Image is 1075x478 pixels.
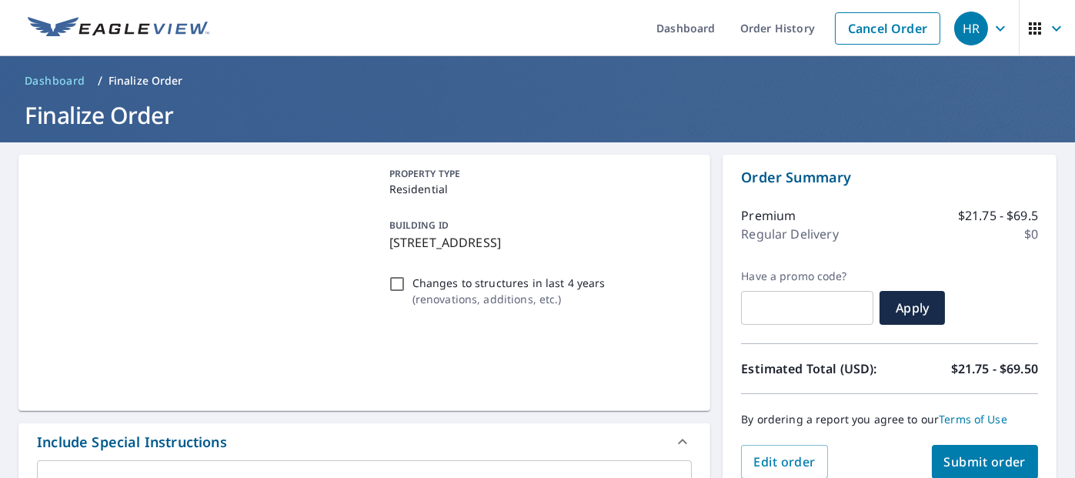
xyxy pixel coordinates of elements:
[741,167,1038,188] p: Order Summary
[37,432,227,453] div: Include Special Instructions
[98,72,102,90] li: /
[389,219,449,232] p: BUILDING ID
[28,17,209,40] img: EV Logo
[835,12,940,45] a: Cancel Order
[1024,225,1038,243] p: $0
[741,413,1038,426] p: By ordering a report you agree to our
[18,423,710,460] div: Include Special Instructions
[741,269,873,283] label: Have a promo code?
[389,181,686,197] p: Residential
[958,206,1038,225] p: $21.75 - $69.5
[741,225,838,243] p: Regular Delivery
[18,99,1057,131] h1: Finalize Order
[939,412,1007,426] a: Terms of Use
[753,453,816,470] span: Edit order
[18,69,1057,93] nav: breadcrumb
[951,359,1038,378] p: $21.75 - $69.50
[944,453,1027,470] span: Submit order
[109,73,183,89] p: Finalize Order
[18,69,92,93] a: Dashboard
[412,275,606,291] p: Changes to structures in last 4 years
[412,291,606,307] p: ( renovations, additions, etc. )
[892,299,933,316] span: Apply
[741,359,890,378] p: Estimated Total (USD):
[954,12,988,45] div: HR
[389,167,686,181] p: PROPERTY TYPE
[389,233,686,252] p: [STREET_ADDRESS]
[25,73,85,89] span: Dashboard
[741,206,796,225] p: Premium
[880,291,945,325] button: Apply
